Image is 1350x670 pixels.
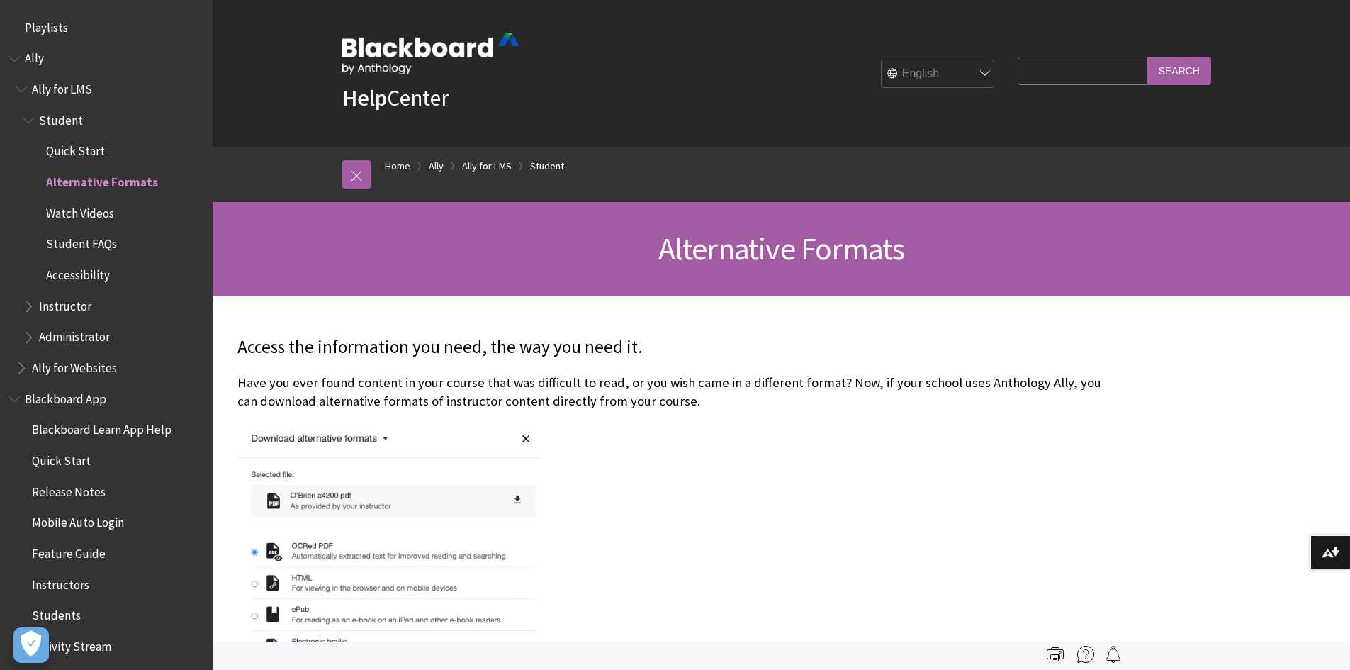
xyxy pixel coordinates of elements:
img: Print [1047,646,1064,663]
p: Have you ever found content in your course that was difficult to read, or you wish came in a diff... [237,374,1116,411]
span: Mobile Auto Login [32,511,124,530]
span: Ally [25,47,44,66]
a: HelpCenter [342,84,449,112]
span: Instructor [39,294,91,313]
nav: Book outline for Playlists [9,16,204,40]
span: Blackboard Learn App Help [32,418,171,437]
img: More help [1077,646,1094,663]
button: Open Preferences [13,627,49,663]
span: Student FAQs [46,233,117,252]
span: Administrator [39,325,110,345]
a: Home [385,157,410,175]
span: Ally for LMS [32,77,92,96]
img: Follow this page [1105,646,1122,663]
a: Ally for LMS [462,157,512,175]
a: Ally [429,157,444,175]
img: Blackboard by Anthology [342,33,519,74]
span: Instructors [32,573,89,592]
span: Playlists [25,16,68,35]
select: Site Language Selector [882,60,995,89]
span: Accessibility [46,263,110,282]
span: Quick Start [46,140,105,159]
span: Alternative Formats [658,229,905,268]
span: Ally for Websites [32,356,117,375]
span: Watch Videos [46,201,114,220]
span: Release Notes [32,480,106,499]
input: Search [1147,57,1211,84]
span: Feature Guide [32,542,106,561]
span: Student [39,108,83,128]
span: Students [32,603,81,622]
span: Activity Stream [32,635,111,654]
span: Alternative Formats [46,170,158,189]
nav: Book outline for Anthology Ally Help [9,47,204,380]
a: Student [530,157,564,175]
span: Blackboard App [25,387,106,406]
strong: Help [342,84,387,112]
p: Access the information you need, the way you need it. [237,335,1116,360]
span: Quick Start [32,449,91,468]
